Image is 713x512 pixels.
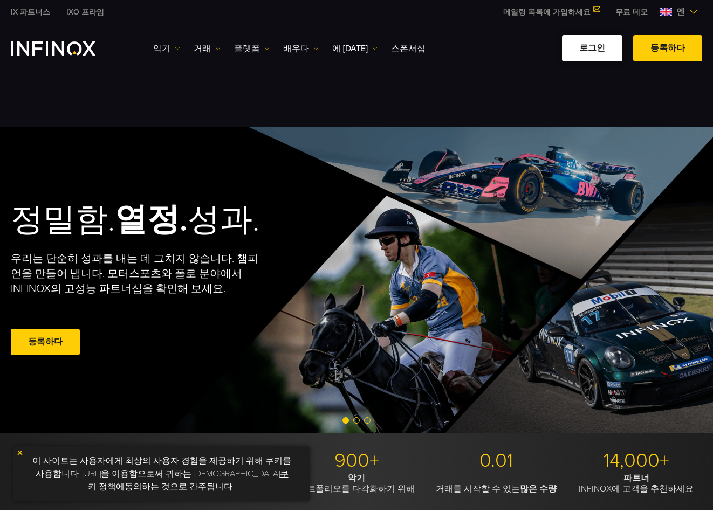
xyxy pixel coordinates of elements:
[11,252,258,295] font: 우리는 단순히 성과를 내는 데 그치지 않습니다. 챔피언을 만들어 냅니다. 모터스포츠와 폴로 분야에서 INFINOX의 고성능 파트너십을 확인해 보세요.
[479,449,513,472] font: 0.01
[188,200,259,239] font: 성과.
[234,43,260,54] font: 플랫폼
[66,8,104,17] font: IXO 프라임
[495,8,607,17] a: 메일링 목록에 가입하세요
[332,43,368,54] font: 에 [DATE]
[562,35,622,61] a: 로그인
[298,483,415,494] font: 포트폴리오를 다각화하기 위해
[520,483,557,494] font: 많은 수량
[11,8,50,17] font: IX 파트너스
[334,449,379,472] font: 900+
[342,417,349,424] span: 슬라이드 1로 이동
[153,43,170,54] font: 악기
[32,455,291,479] font: 이 사이트는 사용자에게 최상의 사용자 경험을 제공하기 위해 쿠키를 사용합니다. [URL]을 이용함으로써 귀하는 [DEMOGRAPHIC_DATA]
[364,417,371,424] span: 슬라이드 3으로 이동
[194,42,221,55] a: 거래
[615,8,648,17] font: 무료 데모
[28,336,63,347] font: 등록하다
[283,43,309,54] font: 배우다
[391,42,426,55] a: 스폰서십
[623,473,649,483] font: 파트너
[391,43,426,54] font: 스폰서십
[11,329,80,355] a: 등록하다
[16,449,24,456] img: 노란색 닫기 아이콘
[607,6,656,18] a: 인피녹스 메뉴
[676,6,685,17] font: 엔
[115,200,188,239] font: 열정.
[633,35,702,61] a: 등록하다
[234,42,270,55] a: 플랫폼
[348,473,365,483] font: 악기
[11,200,115,239] font: 정밀함.
[579,483,694,494] font: INFINOX에 고객을 추천하세요
[11,41,121,56] a: INFINOX 로고
[58,6,112,18] a: 인피녹스
[153,42,180,55] a: 악기
[436,483,520,494] font: 거래를 시작할 수 있는
[503,8,591,17] font: 메일링 목록에 가입하세요
[604,449,669,472] font: 14,000+
[650,43,685,53] font: 등록하다
[194,43,211,54] font: 거래
[283,42,319,55] a: 배우다
[353,417,360,424] span: 슬라이드 2로 이동
[332,42,378,55] a: 에 [DATE]
[579,43,605,53] font: 로그인
[125,481,236,492] font: 동의하는 것으로 간주됩니다 .
[3,6,58,18] a: 인피녹스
